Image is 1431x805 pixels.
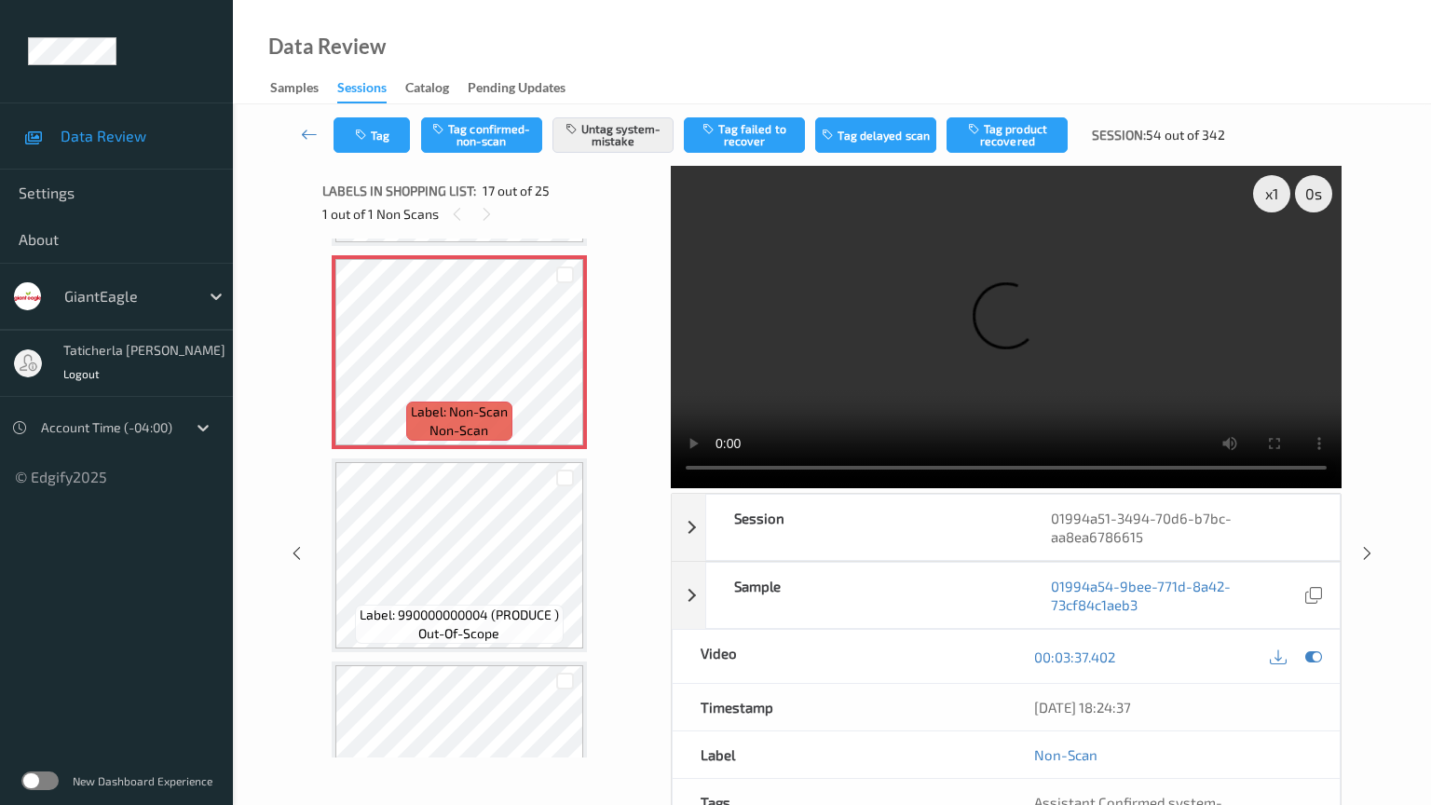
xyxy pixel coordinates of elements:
a: Catalog [405,75,468,102]
a: 00:03:37.402 [1034,648,1115,666]
button: Tag [334,117,410,153]
button: Tag confirmed-non-scan [421,117,542,153]
div: Session01994a51-3494-70d6-b7bc-aa8ea6786615 [672,494,1341,561]
a: Sessions [337,75,405,103]
button: Tag delayed scan [815,117,936,153]
span: non-scan [429,421,488,440]
div: Timestamp [673,684,1006,730]
a: Pending Updates [468,75,584,102]
span: 54 out of 342 [1146,126,1225,144]
span: Labels in shopping list: [322,182,476,200]
div: 01994a51-3494-70d6-b7bc-aa8ea6786615 [1023,495,1340,560]
a: 01994a54-9bee-771d-8a42-73cf84c1aeb3 [1051,577,1301,614]
div: Sample [706,563,1023,628]
button: Untag system-mistake [552,117,674,153]
div: [DATE] 18:24:37 [1034,698,1312,716]
span: 17 out of 25 [483,182,550,200]
div: Sessions [337,78,387,103]
span: out-of-scope [418,624,499,643]
span: Session: [1092,126,1146,144]
div: Data Review [268,37,386,56]
div: Label [673,731,1006,778]
div: x 1 [1253,175,1290,212]
div: Pending Updates [468,78,566,102]
span: Label: 990000000004 (PRODUCE ) [360,606,559,624]
div: Session [706,495,1023,560]
div: Sample01994a54-9bee-771d-8a42-73cf84c1aeb3 [672,562,1341,629]
button: Tag failed to recover [684,117,805,153]
div: Samples [270,78,319,102]
div: 0 s [1295,175,1332,212]
button: Tag product recovered [947,117,1068,153]
a: Non-Scan [1034,745,1097,764]
a: Samples [270,75,337,102]
div: Video [673,630,1006,683]
span: Label: Non-Scan [411,402,508,421]
div: Catalog [405,78,449,102]
div: 1 out of 1 Non Scans [322,202,658,225]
